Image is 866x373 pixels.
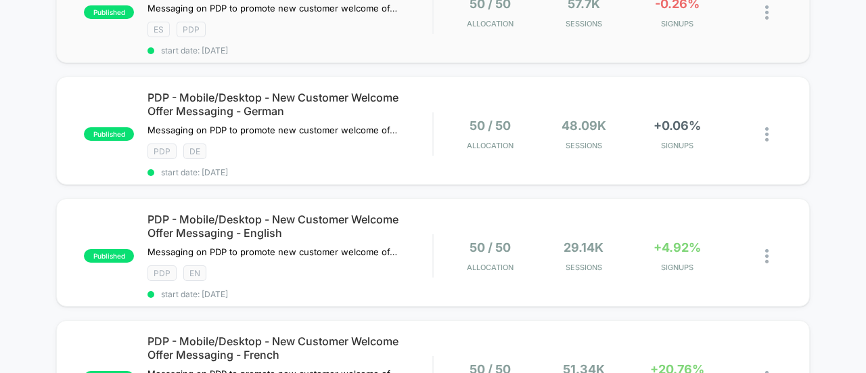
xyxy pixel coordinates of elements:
[147,289,432,299] span: start date: [DATE]
[470,118,511,133] span: 50 / 50
[147,3,398,14] span: Messaging on PDP to promote new customer welcome offer, this only shows to users who have not pur...
[765,249,769,263] img: close
[564,240,603,255] span: 29.14k
[147,213,432,240] span: PDP - Mobile/Desktop - New Customer Welcome Offer Messaging - English
[147,167,432,177] span: start date: [DATE]
[467,19,514,28] span: Allocation
[147,125,398,135] span: Messaging on PDP to promote new customer welcome offer, this only shows to users who have not pur...
[654,240,701,255] span: +4.92%
[84,249,134,263] span: published
[147,334,432,361] span: PDP - Mobile/Desktop - New Customer Welcome Offer Messaging - French
[147,144,177,159] span: PDP
[177,22,206,37] span: PDP
[541,19,627,28] span: Sessions
[634,263,721,272] span: SIGNUPS
[84,127,134,141] span: published
[634,141,721,150] span: SIGNUPS
[84,5,134,19] span: published
[147,91,432,118] span: PDP - Mobile/Desktop - New Customer Welcome Offer Messaging - German
[467,263,514,272] span: Allocation
[147,265,177,281] span: PDP
[541,141,627,150] span: Sessions
[470,240,511,255] span: 50 / 50
[765,127,769,141] img: close
[654,118,701,133] span: +0.06%
[634,19,721,28] span: SIGNUPS
[147,22,170,37] span: ES
[183,144,206,159] span: DE
[147,45,432,56] span: start date: [DATE]
[467,141,514,150] span: Allocation
[562,118,606,133] span: 48.09k
[541,263,627,272] span: Sessions
[765,5,769,20] img: close
[147,246,398,257] span: Messaging on PDP to promote new customer welcome offer, this only shows to users who have not pur...
[183,265,206,281] span: EN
